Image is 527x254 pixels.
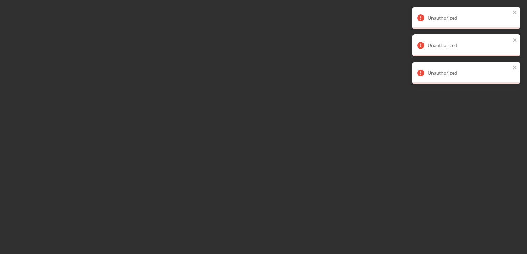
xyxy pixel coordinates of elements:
button: close [513,65,517,71]
div: Unauthorized [428,70,510,76]
div: Unauthorized [428,15,510,21]
button: close [513,10,517,16]
button: close [513,37,517,44]
div: Unauthorized [428,43,510,48]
